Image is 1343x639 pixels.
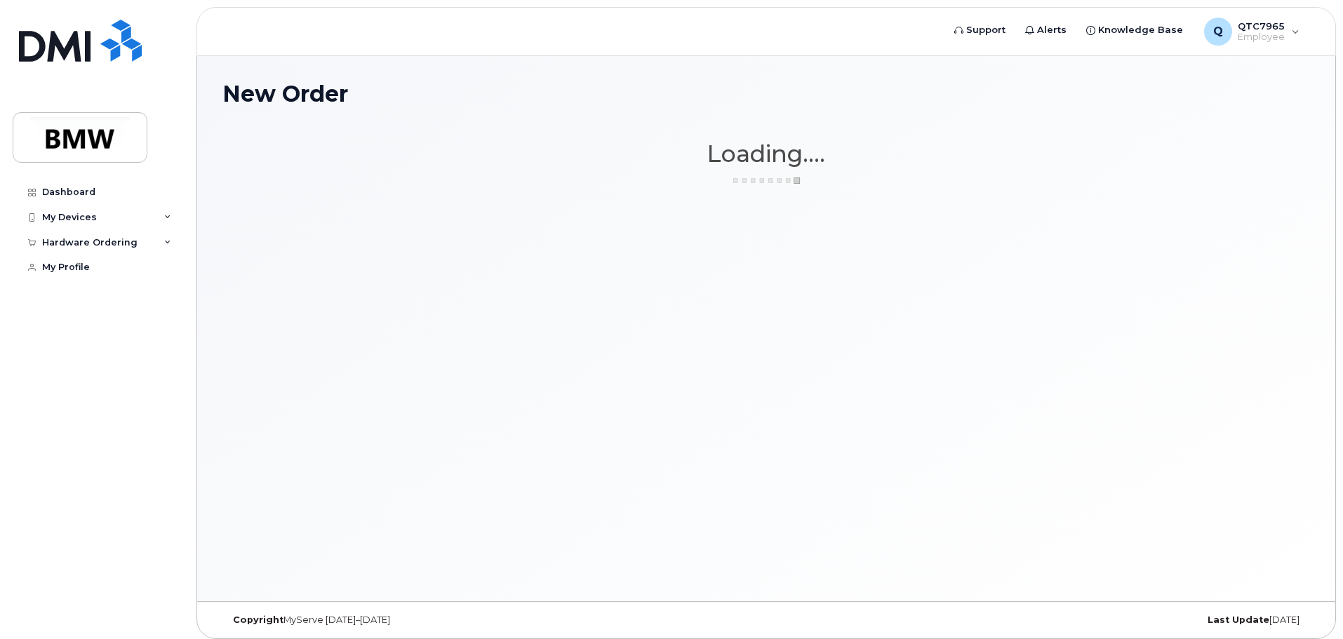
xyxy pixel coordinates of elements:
strong: Copyright [233,614,283,625]
h1: Loading.... [222,141,1310,166]
strong: Last Update [1208,614,1269,625]
img: ajax-loader-3a6953c30dc77f0bf724df975f13086db4f4c1262e45940f03d1251963f1bf2e.gif [731,175,801,186]
h1: New Order [222,81,1310,106]
div: MyServe [DATE]–[DATE] [222,614,585,626]
div: [DATE] [947,614,1310,626]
